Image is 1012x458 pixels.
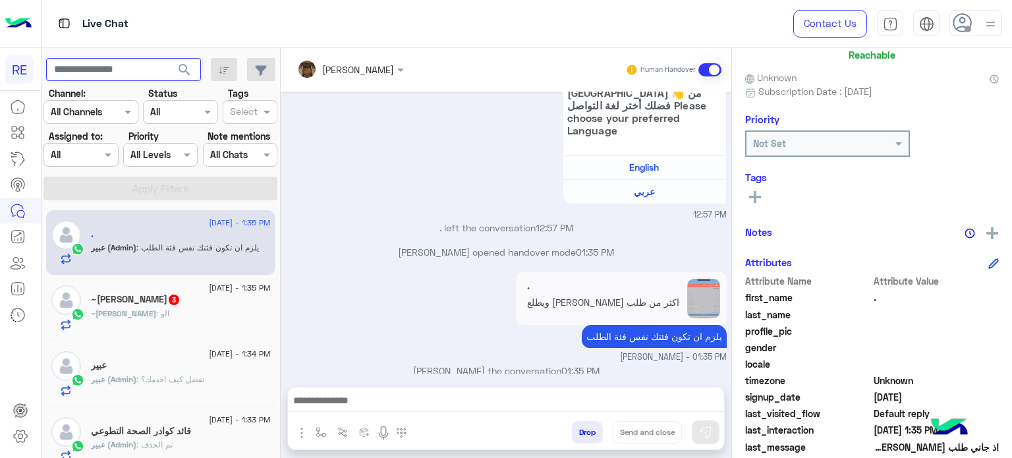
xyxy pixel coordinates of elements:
span: gender [745,341,871,355]
img: defaultAdmin.png [51,417,81,447]
img: WhatsApp [71,243,84,256]
button: search [169,58,201,86]
span: عبير (Admin) [91,374,136,384]
span: signup_date [745,390,871,404]
span: الو [156,308,169,318]
span: profile_pic [745,324,871,338]
span: Attribute Name [745,274,871,288]
img: Trigger scenario [337,427,348,438]
span: Attribute Value [874,274,999,288]
img: select flow [316,427,326,438]
span: [DATE] - 1:33 PM [209,414,270,426]
label: Assigned to: [49,129,103,143]
span: last_visited_flow [745,407,871,420]
span: Default reply [874,407,999,420]
p: [PERSON_NAME] the conversation [286,364,727,378]
span: search [177,62,192,78]
h5: ~يوسف مالك [91,294,181,305]
img: defaultAdmin.png [51,220,81,250]
img: hulul-logo.png [926,405,972,451]
span: first_name [745,291,871,304]
h6: Priority [745,113,779,125]
span: تفضل كيف اخدمك؟ [136,374,204,384]
h6: Attributes [745,256,792,268]
span: Unknown [745,71,797,84]
span: 2025-08-17T10:35:37.688Z [874,423,999,437]
span: تم الحذف [136,440,173,449]
span: 01:35 PM [576,246,614,258]
p: [PERSON_NAME] opened handover mode [286,245,727,259]
span: 01:35 PM [561,365,600,376]
p: 17/8/2025, 1:35 PM [582,325,727,348]
img: create order [359,427,370,438]
h5: عبير [91,360,107,371]
p: . left the conversation [286,221,727,235]
button: Trigger scenario [332,421,354,443]
button: Apply Filters [43,177,277,200]
p: Live Chat [82,15,128,33]
span: . [874,291,999,304]
span: 3 [169,295,179,305]
button: select flow [310,421,332,443]
span: يلزم ان تكون فئتك نفس فئة الطلب [136,243,259,252]
img: send attachment [294,425,310,441]
span: last_name [745,308,871,322]
span: اذ جاني طلب مايمدي ارسل عرضي [874,440,999,454]
img: profile [982,16,999,32]
h6: Reachable [849,49,895,61]
button: create order [354,421,376,443]
img: add [986,227,998,239]
img: send voice note [376,425,391,441]
span: Unknown [874,374,999,387]
img: tab [919,16,934,32]
span: Subscription Date : [DATE] [758,84,872,98]
span: 12:57 PM [536,222,573,233]
span: English [629,161,659,173]
label: Note mentions [208,129,270,143]
span: null [874,357,999,371]
img: WhatsApp [71,440,84,453]
label: Tags [228,86,248,100]
span: [DATE] - 1:35 PM [209,217,270,229]
a: tab [877,10,903,38]
label: Status [148,86,177,100]
label: Priority [128,129,159,143]
span: [DATE] - 1:34 PM [209,348,270,360]
span: 12:57 PM [693,209,727,221]
img: tab [56,15,72,32]
span: عربي [634,186,655,197]
img: make a call [396,428,407,438]
label: Channel: [49,86,86,100]
button: Drop [572,421,603,444]
span: last_interaction [745,423,871,437]
span: عبير (Admin) [91,440,136,449]
img: defaultAdmin.png [51,351,81,381]
h5: قائد كوادر الصحة التطوعي [91,426,191,437]
button: Send and close [613,421,682,444]
span: [DATE] - 1:35 PM [209,282,270,294]
img: defaultAdmin.png [51,285,81,315]
span: null [874,341,999,355]
a: Contact Us [793,10,867,38]
img: send message [699,426,712,439]
span: ~[PERSON_NAME] [91,308,156,318]
img: WhatsApp [71,374,84,387]
h6: Tags [745,171,999,183]
div: RE [5,55,34,84]
img: WhatsApp [71,308,84,321]
h5: . [91,229,94,240]
img: tab [883,16,898,32]
h6: Notes [745,226,772,238]
div: Select [228,104,258,121]
img: Logo [5,10,32,38]
span: عبير (Admin) [91,243,136,252]
span: اهلًا بك في تطبيق رحلة 👋 Welcome to [GEOGRAPHIC_DATA] 👋 من فضلك أختر لغة التواصل Please choose yo... [567,61,721,136]
span: 2025-07-27T17:16:08.228Z [874,390,999,404]
span: last_message [745,440,871,454]
small: Human Handover [640,65,696,75]
img: notes [965,228,975,239]
span: timezone [745,374,871,387]
span: [PERSON_NAME] - 01:35 PM [620,351,727,364]
span: locale [745,357,871,371]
